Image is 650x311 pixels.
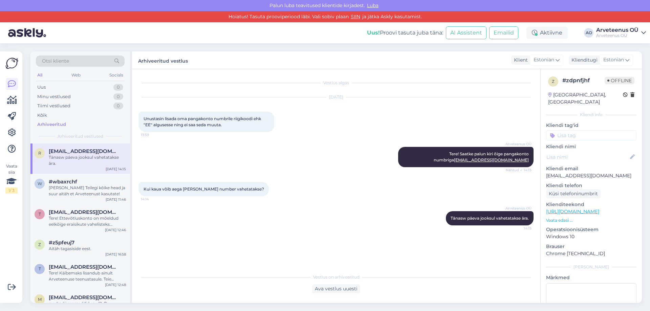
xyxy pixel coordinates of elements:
[365,2,381,8] span: Luba
[141,197,166,202] span: 14:14
[5,57,18,70] img: Askly Logo
[446,26,486,39] button: AI Assistent
[139,80,534,86] div: Vestlus algas
[434,151,530,162] span: Tere! Saatke palun kiri õige pangakonto numbriga
[39,266,41,271] span: t
[312,284,360,293] div: Ava vestlus uuesti
[138,55,188,65] label: Arhiveeritud vestlus
[546,243,636,250] p: Brauser
[349,14,362,20] a: SIIN
[596,27,638,33] div: Arveteenus OÜ
[367,29,443,37] div: Proovi tasuta juba täna:
[113,93,123,100] div: 0
[49,179,77,185] span: #wbaxrchf
[39,212,41,217] span: t
[603,56,624,64] span: Estonian
[144,116,262,127] span: Unustasin lisada oma pangakonto numbrile riigikoodi ehk "EE" algusesse ning ei saa seda muuta.
[546,233,636,240] p: Windows 10
[49,301,126,307] div: my bad i pressed "id card2 :D
[546,264,636,270] div: [PERSON_NAME]
[49,270,126,282] div: Tere! Käibemaks lisandub ainult Arveteenuse teenustasule. Teie töötasuosale käibemaks ei lisandu....
[511,57,528,64] div: Klient
[37,93,71,100] div: Minu vestlused
[506,168,532,173] span: Nähtud ✓ 14:13
[49,209,119,215] span: tiina.luks@gmail.com
[546,130,636,140] input: Lisa tag
[313,274,360,280] span: Vestlus on arhiveeritud
[552,79,555,84] span: z
[546,201,636,208] p: Klienditeekond
[506,226,532,231] span: 14:15
[569,57,598,64] div: Klienditugi
[70,71,82,80] div: Web
[605,77,634,84] span: Offline
[58,133,103,139] span: Arhiveeritud vestlused
[562,76,605,85] div: # zdpnfjhf
[38,151,41,156] span: r
[49,154,126,166] div: Tänasw päeva jooksul vahetatakse ära.
[106,197,126,202] div: [DATE] 11:46
[546,165,636,172] p: Kliendi email
[36,71,44,80] div: All
[106,166,126,172] div: [DATE] 14:15
[546,122,636,129] p: Kliendi tag'id
[489,26,518,39] button: Emailid
[546,182,636,189] p: Kliendi telefon
[49,148,119,154] span: rasmusreinut@gmail.com
[505,206,532,211] span: Arveteenus OÜ
[5,163,18,194] div: Vaata siia
[38,181,42,186] span: w
[141,132,166,137] span: 13:59
[105,252,126,257] div: [DATE] 16:58
[534,56,554,64] span: Estonian
[37,112,47,119] div: Kõik
[105,227,126,232] div: [DATE] 12:46
[548,91,623,106] div: [GEOGRAPHIC_DATA], [GEOGRAPHIC_DATA]
[584,28,593,38] div: AO
[546,226,636,233] p: Operatsioonisüsteem
[454,157,529,162] a: [EMAIL_ADDRESS][DOMAIN_NAME]
[546,274,636,281] p: Märkmed
[49,185,126,197] div: [PERSON_NAME] Teilegi kõike head ja suur aitäh et Arveteenust kasutate!
[38,297,42,302] span: m
[546,208,599,215] a: [URL][DOMAIN_NAME]
[108,71,125,80] div: Socials
[37,121,66,128] div: Arhiveeritud
[42,58,69,65] span: Otsi kliente
[546,153,629,161] input: Lisa nimi
[49,240,74,246] span: #z5pfeuj7
[49,294,119,301] span: martintee9@gmail.com
[113,84,123,91] div: 0
[105,282,126,287] div: [DATE] 12:48
[546,112,636,118] div: Kliendi info
[596,27,646,38] a: Arveteenus OÜArveteenus OÜ
[546,172,636,179] p: [EMAIL_ADDRESS][DOMAIN_NAME]
[546,217,636,223] p: Vaata edasi ...
[144,186,264,192] span: Kui kaua võib aega [PERSON_NAME] number vahetatakse?
[37,84,46,91] div: Uus
[38,242,41,247] span: z
[546,143,636,150] p: Kliendi nimi
[451,216,529,221] span: Tänasw päeva jooksul vahetatakse ära.
[139,94,534,100] div: [DATE]
[113,103,123,109] div: 0
[546,250,636,257] p: Chrome [TECHNICAL_ID]
[546,189,601,198] div: Küsi telefoninumbrit
[596,33,638,38] div: Arveteenus OÜ
[5,187,18,194] div: 1 / 3
[505,141,532,147] span: Arveteenus OÜ
[37,103,70,109] div: Tiimi vestlused
[49,246,126,252] div: Aitäh tagasiside eest.
[367,29,380,36] b: Uus!
[526,27,568,39] div: Aktiivne
[49,264,119,270] span: turuaivo@gmail.com
[49,215,126,227] div: Tere! Ettevõtluskonto on mõeldud eelkõige eraisikute vahelisteks tehinguteks. Kui te kasutate ett...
